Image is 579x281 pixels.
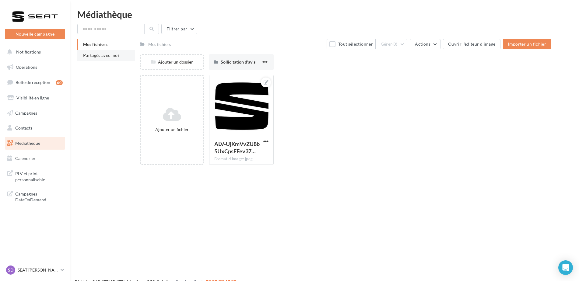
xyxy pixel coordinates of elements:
button: Gérer(0) [376,39,408,49]
a: Calendrier [4,152,66,165]
div: Médiathèque [77,10,572,19]
span: ALV-UjXmVvZU8b5UxCpsEFev37c_2YgNE3SF9GomgQoka-AlK4fI7qPz [214,140,260,154]
a: PLV et print personnalisable [4,167,66,185]
a: Médiathèque [4,137,66,150]
button: Ouvrir l'éditeur d'image [443,39,500,49]
div: Ajouter un fichier [143,127,201,133]
button: Notifications [4,46,64,58]
span: Calendrier [15,156,36,161]
span: Opérations [16,64,37,70]
span: Notifications [16,49,41,54]
div: 60 [56,80,63,85]
span: Contacts [15,125,32,130]
a: Campagnes DataOnDemand [4,187,66,205]
span: Campagnes [15,110,37,115]
span: SD [8,267,13,273]
span: Boîte de réception [16,80,50,85]
span: (0) [392,42,398,47]
a: Campagnes [4,107,66,120]
button: Importer un fichier [503,39,551,49]
p: SEAT [PERSON_NAME] [18,267,58,273]
a: Boîte de réception60 [4,76,66,89]
button: Tout sélectionner [327,39,375,49]
a: Visibilité en ligne [4,92,66,104]
a: Opérations [4,61,66,74]
a: SD SEAT [PERSON_NAME] [5,264,65,276]
div: Ajouter un dossier [141,59,203,65]
button: Nouvelle campagne [5,29,65,39]
span: PLV et print personnalisable [15,169,63,182]
button: Actions [410,39,440,49]
div: Mes fichiers [148,41,171,47]
span: Mes fichiers [83,42,107,47]
span: Campagnes DataOnDemand [15,190,63,203]
div: Format d'image: jpeg [214,156,268,162]
span: Sollicitation d'avis [221,59,255,64]
span: Actions [415,41,430,47]
button: Filtrer par [161,24,197,34]
span: Visibilité en ligne [16,95,49,100]
span: Médiathèque [15,140,40,146]
span: Partagés avec moi [83,53,119,58]
span: Importer un fichier [508,41,546,47]
div: Open Intercom Messenger [558,260,573,275]
a: Contacts [4,122,66,134]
